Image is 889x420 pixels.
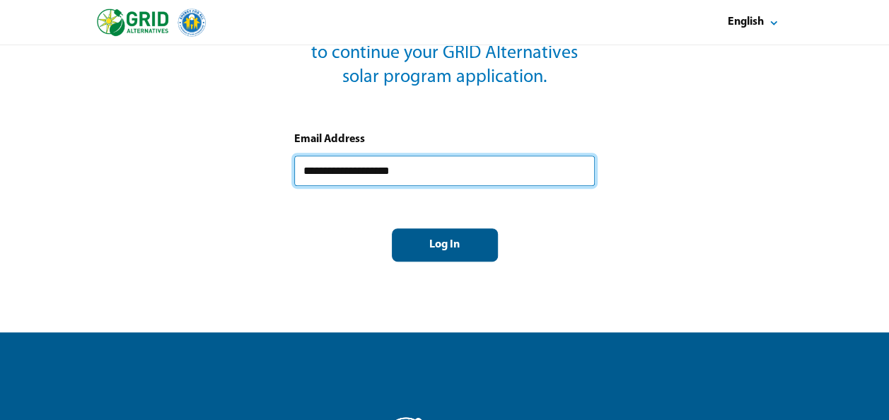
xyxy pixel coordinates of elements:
div: Email Address [294,132,365,147]
img: logo [97,8,206,37]
div: English [728,15,764,30]
div: Log In [404,238,486,252]
div: to continue your GRID Alternatives solar program application. [294,42,595,90]
button: Select [716,6,793,39]
button: Log In [392,228,498,262]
